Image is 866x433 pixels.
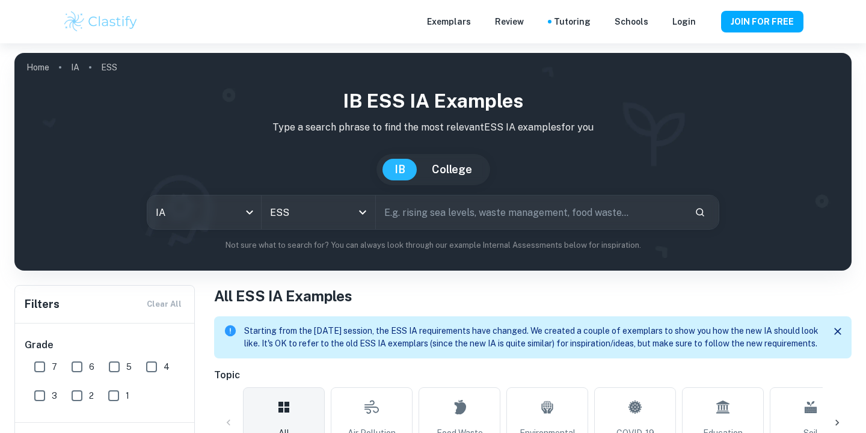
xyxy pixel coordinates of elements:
span: 1 [126,389,129,402]
p: Not sure what to search for? You can always look through our example Internal Assessments below f... [24,239,842,251]
h6: Grade [25,338,186,352]
button: Help and Feedback [705,19,711,25]
button: College [420,159,484,180]
p: Review [495,15,524,28]
p: ESS [101,61,117,74]
button: Search [690,202,710,223]
a: Login [672,15,696,28]
input: E.g. rising sea levels, waste management, food waste... [376,195,685,229]
a: Home [26,59,49,76]
span: 6 [89,360,94,373]
button: JOIN FOR FREE [721,11,803,32]
span: 7 [52,360,57,373]
div: IA [147,195,261,229]
h1: IB ESS IA examples [24,87,842,115]
button: Close [829,322,847,340]
button: Open [354,204,371,221]
a: IA [71,59,79,76]
h1: All ESS IA Examples [214,285,852,307]
span: 2 [89,389,94,402]
a: Tutoring [554,15,591,28]
p: Starting from the [DATE] session, the ESS IA requirements have changed. We created a couple of ex... [244,325,819,350]
span: 3 [52,389,57,402]
span: 4 [164,360,170,373]
img: profile cover [14,53,852,271]
span: 5 [126,360,132,373]
p: Type a search phrase to find the most relevant ESS IA examples for you [24,120,842,135]
button: IB [382,159,417,180]
a: Schools [615,15,648,28]
p: Exemplars [427,15,471,28]
h6: Filters [25,296,60,313]
h6: Topic [214,368,852,382]
img: Clastify logo [63,10,139,34]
